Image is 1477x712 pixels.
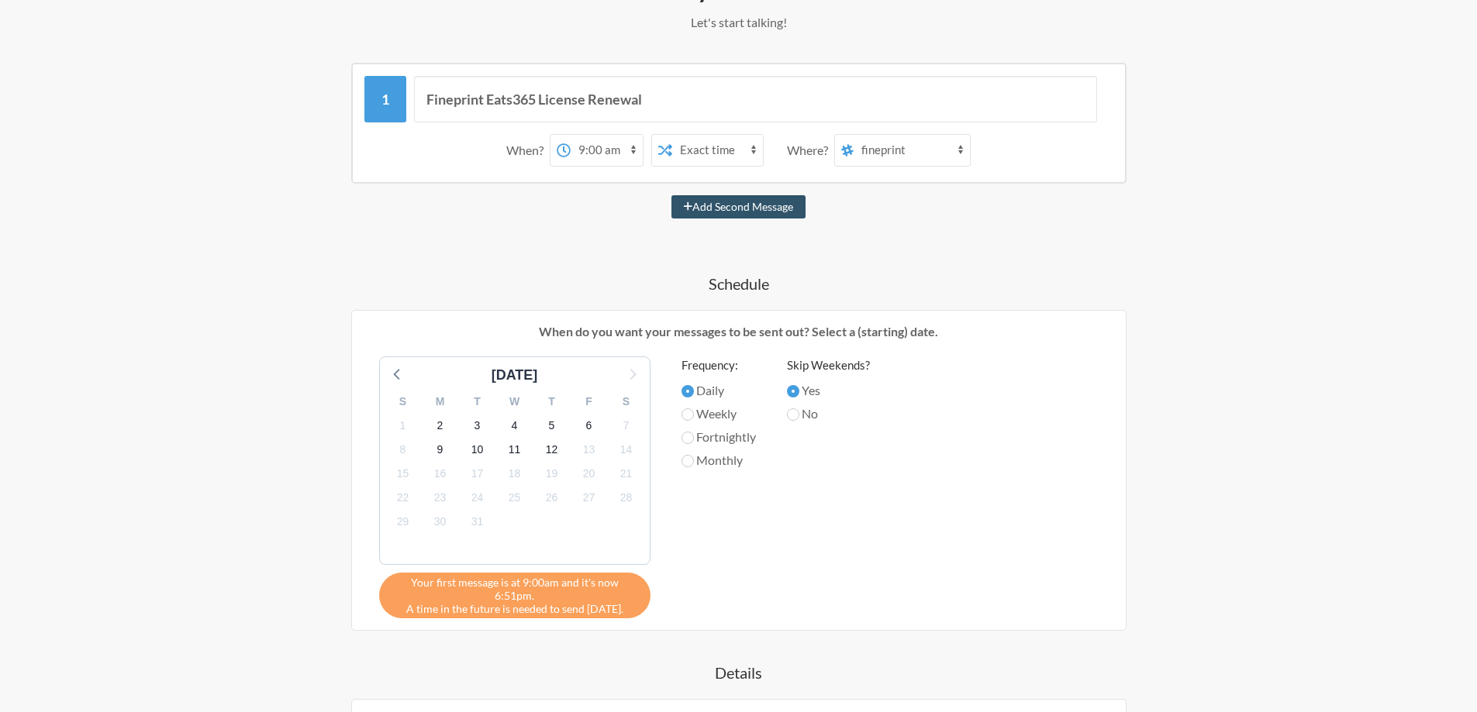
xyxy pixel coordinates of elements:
[430,511,451,533] span: Thursday, April 30, 2026
[682,381,756,400] label: Daily
[682,455,694,467] input: Monthly
[541,439,563,460] span: Sunday, April 12, 2026
[682,356,756,374] label: Frequency:
[682,404,756,423] label: Weekly
[496,390,533,414] div: W
[430,463,451,485] span: Thursday, April 16, 2026
[430,414,451,436] span: Thursday, April 2, 2026
[578,414,600,436] span: Monday, April 6, 2026
[392,463,414,485] span: Wednesday, April 15, 2026
[391,576,639,602] span: Your first message is at 9:00am and it's now 6:51pm.
[533,390,571,414] div: T
[616,414,637,436] span: Tuesday, April 7, 2026
[467,463,488,485] span: Friday, April 17, 2026
[616,439,637,460] span: Tuesday, April 14, 2026
[616,463,637,485] span: Tuesday, April 21, 2026
[682,432,694,444] input: Fortnightly
[504,487,526,509] span: Saturday, April 25, 2026
[541,414,563,436] span: Sunday, April 5, 2026
[430,439,451,460] span: Thursday, April 9, 2026
[682,451,756,470] label: Monthly
[787,385,799,397] input: Yes
[289,662,1189,683] h4: Details
[682,385,694,397] input: Daily
[506,134,550,167] div: When?
[485,365,544,386] div: [DATE]
[467,511,488,533] span: Friday, May 1, 2026
[578,463,600,485] span: Monday, April 20, 2026
[608,390,645,414] div: S
[578,439,600,460] span: Monday, April 13, 2026
[682,428,756,446] label: Fortnightly
[571,390,608,414] div: F
[787,356,870,374] label: Skip Weekends?
[414,76,1097,122] input: Message
[578,487,600,509] span: Monday, April 27, 2026
[392,511,414,533] span: Wednesday, April 29, 2026
[430,487,451,509] span: Thursday, April 23, 2026
[289,13,1189,32] p: Let's start talking!
[467,487,488,509] span: Friday, April 24, 2026
[459,390,496,414] div: T
[541,463,563,485] span: Sunday, April 19, 2026
[787,408,799,421] input: No
[385,390,422,414] div: S
[467,414,488,436] span: Friday, April 3, 2026
[422,390,459,414] div: M
[616,487,637,509] span: Tuesday, April 28, 2026
[392,487,414,509] span: Wednesday, April 22, 2026
[467,439,488,460] span: Friday, April 10, 2026
[392,414,414,436] span: Wednesday, April 1, 2026
[364,322,1114,341] p: When do you want your messages to be sent out? Select a (starting) date.
[504,439,526,460] span: Saturday, April 11, 2026
[787,134,834,167] div: Where?
[682,408,694,421] input: Weekly
[787,404,870,423] label: No
[671,195,806,218] button: Add Second Message
[787,381,870,400] label: Yes
[289,273,1189,294] h4: Schedule
[504,414,526,436] span: Saturday, April 4, 2026
[541,487,563,509] span: Sunday, April 26, 2026
[392,439,414,460] span: Wednesday, April 8, 2026
[379,573,651,618] div: A time in the future is needed to send [DATE].
[504,463,526,485] span: Saturday, April 18, 2026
